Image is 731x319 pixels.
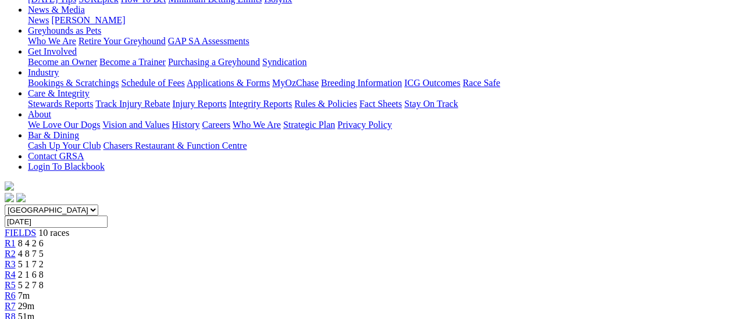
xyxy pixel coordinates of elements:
[28,36,726,46] div: Greyhounds as Pets
[5,291,16,300] a: R6
[187,78,270,88] a: Applications & Forms
[38,228,69,238] span: 10 races
[5,193,14,202] img: facebook.svg
[294,99,357,109] a: Rules & Policies
[28,36,76,46] a: Who We Are
[28,99,93,109] a: Stewards Reports
[28,99,726,109] div: Care & Integrity
[18,270,44,279] span: 2 1 6 8
[168,57,260,67] a: Purchasing a Greyhound
[404,99,458,109] a: Stay On Track
[28,5,85,15] a: News & Media
[18,259,44,269] span: 5 1 7 2
[5,249,16,259] a: R2
[202,120,230,130] a: Careers
[172,120,199,130] a: History
[359,99,402,109] a: Fact Sheets
[272,78,319,88] a: MyOzChase
[18,301,34,311] span: 29m
[18,249,44,259] span: 4 8 7 5
[99,57,166,67] a: Become a Trainer
[5,216,108,228] input: Select date
[79,36,166,46] a: Retire Your Greyhound
[28,162,105,171] a: Login To Blackbook
[28,78,726,88] div: Industry
[103,141,247,150] a: Chasers Restaurant & Function Centre
[5,228,36,238] a: FIELDS
[28,46,77,56] a: Get Involved
[172,99,226,109] a: Injury Reports
[28,141,101,150] a: Cash Up Your Club
[28,120,726,130] div: About
[5,238,16,248] a: R1
[283,120,335,130] a: Strategic Plan
[28,130,79,140] a: Bar & Dining
[233,120,281,130] a: Who We Are
[28,120,100,130] a: We Love Our Dogs
[337,120,392,130] a: Privacy Policy
[229,99,292,109] a: Integrity Reports
[28,78,119,88] a: Bookings & Scratchings
[168,36,249,46] a: GAP SA Assessments
[28,57,97,67] a: Become an Owner
[404,78,460,88] a: ICG Outcomes
[28,57,726,67] div: Get Involved
[95,99,170,109] a: Track Injury Rebate
[5,301,16,311] a: R7
[28,67,59,77] a: Industry
[102,120,169,130] a: Vision and Values
[18,291,30,300] span: 7m
[28,141,726,151] div: Bar & Dining
[462,78,500,88] a: Race Safe
[16,193,26,202] img: twitter.svg
[51,15,125,25] a: [PERSON_NAME]
[5,280,16,290] a: R5
[321,78,402,88] a: Breeding Information
[5,259,16,269] a: R3
[121,78,184,88] a: Schedule of Fees
[5,181,14,191] img: logo-grsa-white.png
[5,270,16,279] a: R4
[262,57,306,67] a: Syndication
[18,280,44,290] span: 5 2 7 8
[28,15,49,25] a: News
[28,109,51,119] a: About
[28,15,726,26] div: News & Media
[18,238,44,248] span: 8 4 2 6
[28,151,84,161] a: Contact GRSA
[28,26,101,35] a: Greyhounds as Pets
[28,88,90,98] a: Care & Integrity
